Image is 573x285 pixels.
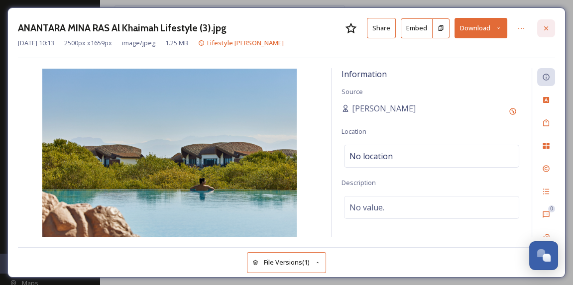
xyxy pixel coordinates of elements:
span: 2500 px x 1659 px [64,38,112,48]
button: Open Chat [529,241,558,270]
span: Source [342,87,363,96]
span: image/jpeg [122,38,155,48]
div: 0 [548,205,555,212]
span: No value. [349,201,384,213]
span: Description [342,178,376,187]
span: No location [349,150,393,162]
button: Download [455,18,507,38]
button: Share [367,18,396,38]
span: [PERSON_NAME] [352,102,416,114]
span: Information [342,69,387,80]
button: File Versions(1) [247,252,327,273]
span: 1.25 MB [165,38,188,48]
img: ANANTARA%20MINA%20RAS%20Al%20Khaimah%20Lifestyle%20(3).jpg [18,69,321,237]
span: Lifestyle [PERSON_NAME] [207,38,284,47]
button: Embed [401,18,433,38]
span: Location [342,127,366,136]
h3: ANANTARA MINA RAS Al Khaimah Lifestyle (3).jpg [18,21,227,35]
span: [DATE] 10:13 [18,38,54,48]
